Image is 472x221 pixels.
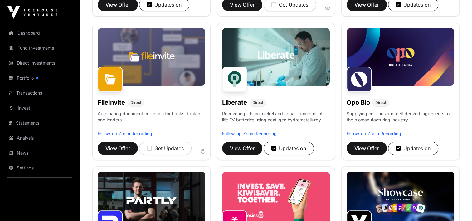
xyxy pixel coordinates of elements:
div: Updates on [396,1,431,8]
button: View Offer [347,142,387,155]
a: Transactions [5,86,75,100]
span: View Offer [354,145,379,152]
a: Settings [5,161,75,175]
p: Recovering lithium, nickel and cobalt from end-of-life EV batteries using next-gen hydrometallurgy. [222,110,330,130]
div: Updates on [271,145,306,152]
a: Direct Investments [5,56,75,70]
a: Invest [5,101,75,115]
span: View Offer [354,1,379,8]
div: Get Updates [147,145,184,152]
button: View Offer [222,142,262,155]
a: Dashboard [5,26,75,40]
a: Analysis [5,131,75,145]
img: Opo-Bio-Banner.jpg [347,28,454,86]
span: View Offer [105,145,130,152]
button: Get Updates [139,142,192,155]
div: Updates on [396,145,431,152]
a: Follow-up Zoom Recording [222,131,277,136]
div: Updates on [147,1,182,8]
p: Supplying cell lines and cell-derived ingredients to the biomanufacturing industry. [347,110,454,123]
span: Direct [252,100,263,105]
img: File-Invite-Banner.jpg [98,28,205,86]
a: Fund Investments [5,41,75,55]
span: Direct [375,100,386,105]
button: View Offer [98,142,138,155]
p: Automating document collection for banks, brokers and lenders. [98,110,205,130]
iframe: Chat Widget [441,191,472,221]
img: Icehouse Ventures Logo [7,6,57,19]
span: View Offer [230,1,255,8]
a: News [5,146,75,160]
a: Statements [5,116,75,130]
img: FileInvite [98,67,123,92]
span: View Offer [105,1,130,8]
button: Updates on [264,142,314,155]
span: Direct [130,100,141,105]
button: Updates on [388,142,438,155]
h1: Liberate [222,98,247,107]
span: View Offer [230,145,255,152]
a: Portfolio [5,71,75,85]
img: Liberate [222,67,247,92]
img: Opo Bio [347,67,372,92]
h1: Opo Bio [347,98,370,107]
div: Get Updates [271,1,308,8]
a: Follow-up Zoom Recording [347,131,401,136]
img: Liberate-Banner.jpg [222,28,330,86]
a: Follow-up Zoom Recording [98,131,152,136]
h1: FileInvite [98,98,125,107]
